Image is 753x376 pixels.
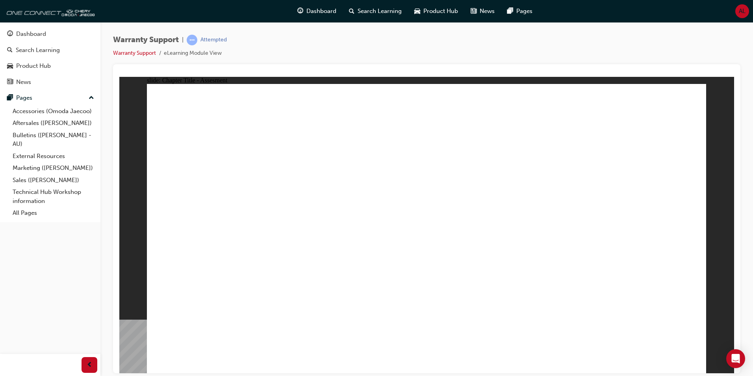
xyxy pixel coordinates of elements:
a: Search Learning [3,43,97,58]
span: car-icon [7,63,13,70]
span: News [480,7,495,16]
span: news-icon [7,79,13,86]
button: Pages [3,91,97,105]
a: Dashboard [3,27,97,41]
li: eLearning Module View [164,49,222,58]
div: Search Learning [16,46,60,55]
a: Accessories (Omoda Jaecoo) [9,105,97,117]
span: Product Hub [423,7,458,16]
span: guage-icon [297,6,303,16]
span: car-icon [414,6,420,16]
div: News [16,78,31,87]
img: oneconnect [4,3,95,19]
span: Search Learning [358,7,402,16]
a: guage-iconDashboard [291,3,343,19]
a: All Pages [9,207,97,219]
div: Dashboard [16,30,46,39]
a: Product Hub [3,59,97,73]
span: pages-icon [7,95,13,102]
div: Attempted [200,36,227,44]
span: search-icon [349,6,354,16]
a: news-iconNews [464,3,501,19]
a: Warranty Support [113,50,156,56]
div: Pages [16,93,32,102]
a: Sales ([PERSON_NAME]) [9,174,97,186]
span: guage-icon [7,31,13,38]
a: pages-iconPages [501,3,539,19]
span: prev-icon [87,360,93,370]
span: Dashboard [306,7,336,16]
span: news-icon [471,6,477,16]
span: AL [739,7,746,16]
a: Aftersales ([PERSON_NAME]) [9,117,97,129]
span: Pages [516,7,532,16]
a: Technical Hub Workshop information [9,186,97,207]
a: search-iconSearch Learning [343,3,408,19]
span: | [182,35,184,45]
a: car-iconProduct Hub [408,3,464,19]
span: up-icon [89,93,94,103]
a: External Resources [9,150,97,162]
div: Open Intercom Messenger [726,349,745,368]
span: search-icon [7,47,13,54]
span: learningRecordVerb_ATTEMPT-icon [187,35,197,45]
a: Marketing ([PERSON_NAME]) [9,162,97,174]
button: AL [735,4,749,18]
button: DashboardSearch LearningProduct HubNews [3,25,97,91]
a: Bulletins ([PERSON_NAME] - AU) [9,129,97,150]
span: Warranty Support [113,35,179,45]
span: pages-icon [507,6,513,16]
div: Product Hub [16,61,51,71]
a: News [3,75,97,89]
